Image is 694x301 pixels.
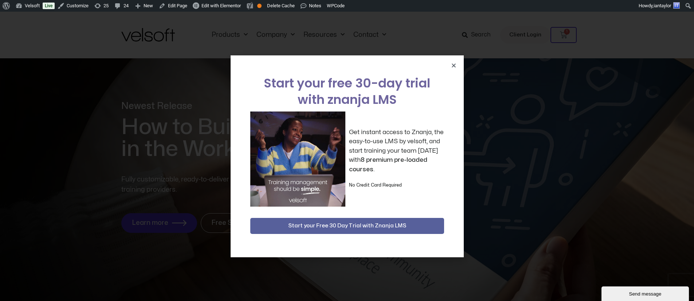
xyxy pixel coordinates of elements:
[349,128,444,174] p: Get instant access to Znanja, the easy-to-use LMS by velsoft, and start training your team [DATE]...
[201,3,241,8] span: Edit with Elementor
[250,218,444,234] button: Start your Free 30 Day Trial with Znanja LMS
[257,4,262,8] div: OK
[250,112,345,207] img: a woman sitting at her laptop dancing
[288,222,406,230] span: Start your Free 30 Day Trial with Znanja LMS
[654,3,671,8] span: iantaylor
[601,285,690,301] iframe: chat widget
[451,63,456,68] a: Close
[349,183,402,187] strong: No Credit Card Required
[250,75,444,108] h2: Start your free 30-day trial with znanja LMS
[43,3,55,9] a: Live
[349,157,427,172] strong: 8 premium pre-loaded courses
